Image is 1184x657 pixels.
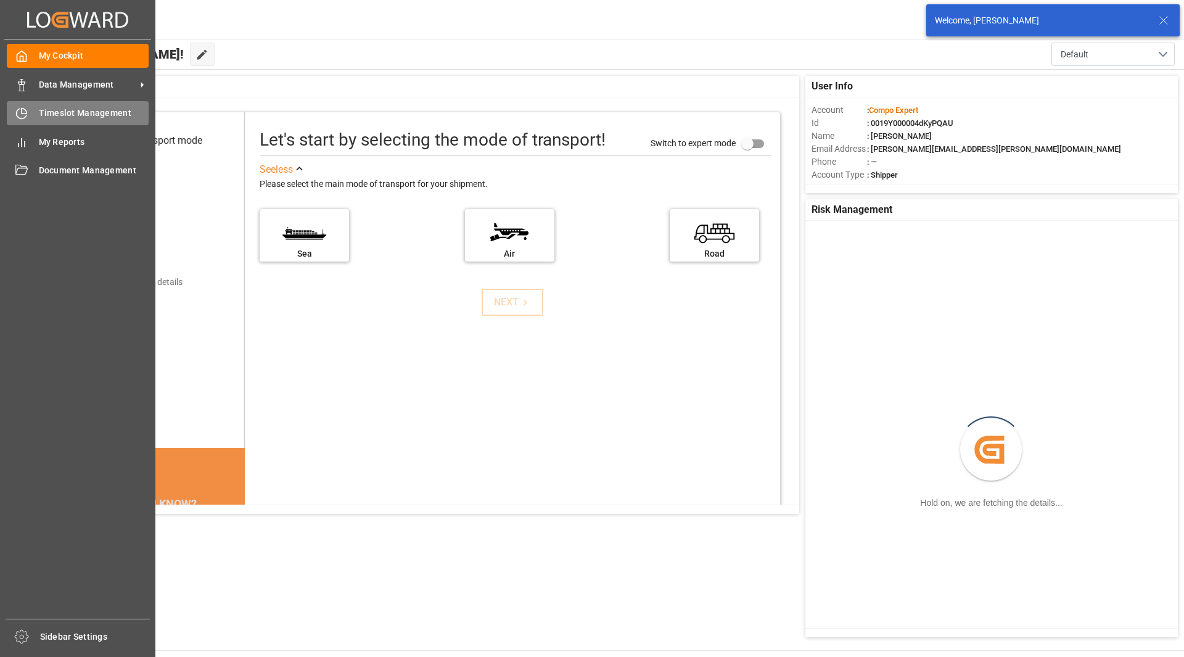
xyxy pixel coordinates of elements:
div: Air [471,247,548,260]
span: My Cockpit [39,49,149,62]
button: NEXT [482,289,543,316]
span: Risk Management [812,202,892,217]
span: Default [1061,48,1088,61]
span: : Shipper [867,170,898,180]
div: NEXT [494,295,532,310]
a: My Reports [7,130,149,154]
span: Account [812,104,867,117]
div: Sea [266,247,343,260]
span: Name [812,130,867,143]
span: : 0019Y000004dKyPQAU [867,118,953,128]
span: : [867,105,918,115]
a: Document Management [7,159,149,183]
span: Timeslot Management [39,107,149,120]
a: My Cockpit [7,44,149,68]
div: DID YOU KNOW? [67,491,245,517]
span: : — [867,157,877,167]
span: Email Address [812,143,867,155]
span: Switch to expert mode [651,138,736,147]
span: My Reports [39,136,149,149]
div: Let's start by selecting the mode of transport! [260,127,606,153]
span: : [PERSON_NAME] [867,131,932,141]
span: Document Management [39,164,149,177]
span: Phone [812,155,867,168]
div: Welcome, [PERSON_NAME] [935,14,1147,27]
span: Id [812,117,867,130]
span: Account Type [812,168,867,181]
span: Compo Expert [869,105,918,115]
div: Please select the main mode of transport for your shipment. [260,177,771,192]
span: Sidebar Settings [40,630,150,643]
button: open menu [1051,43,1175,66]
span: Data Management [39,78,136,91]
span: Hello [PERSON_NAME]! [51,43,184,66]
span: : [PERSON_NAME][EMAIL_ADDRESS][PERSON_NAME][DOMAIN_NAME] [867,144,1121,154]
div: See less [260,162,293,177]
div: Road [676,247,753,260]
div: Hold on, we are fetching the details... [920,497,1062,510]
a: Timeslot Management [7,101,149,125]
span: User Info [812,79,853,94]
